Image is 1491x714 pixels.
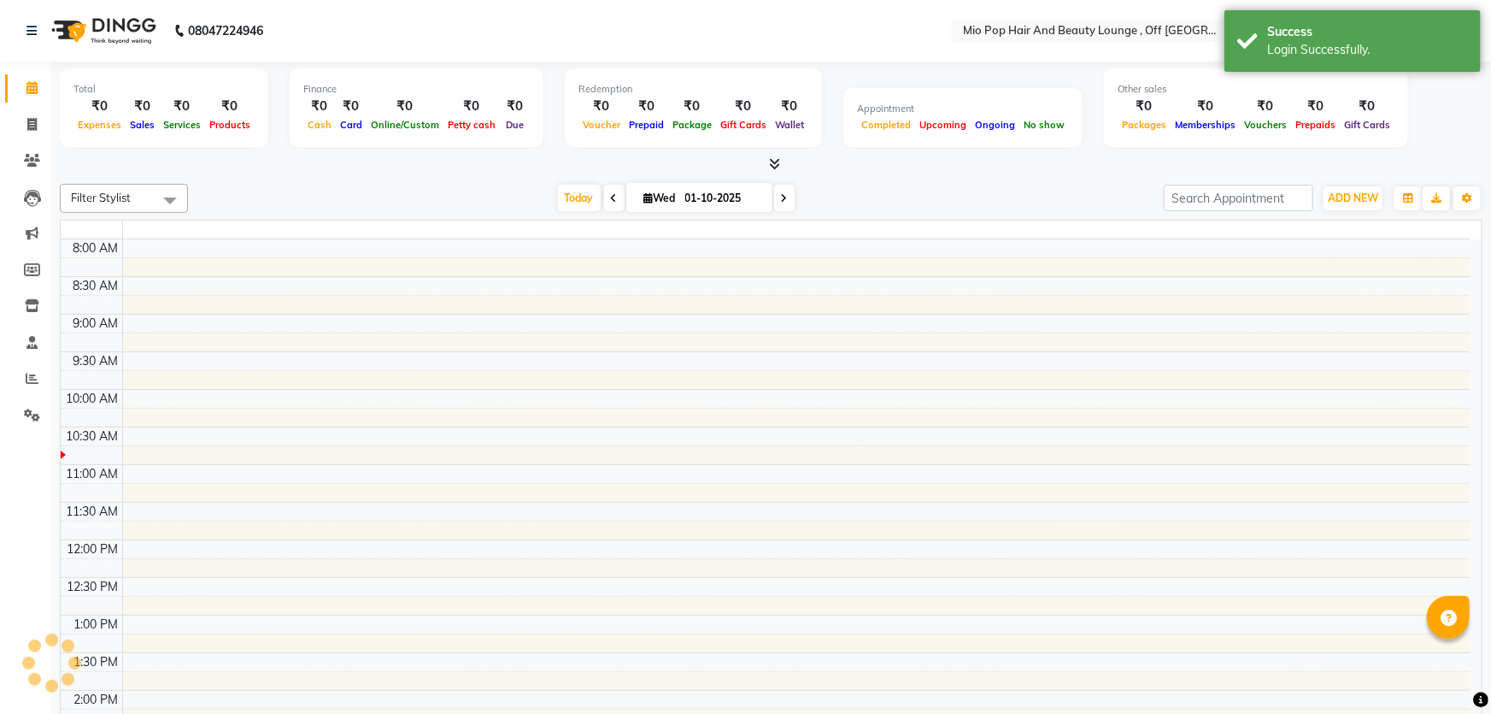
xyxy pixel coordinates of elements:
[71,653,122,671] div: 1:30 PM
[771,119,808,131] span: Wallet
[63,465,122,483] div: 11:00 AM
[443,97,500,116] div: ₹0
[1340,97,1394,116] div: ₹0
[1324,186,1382,210] button: ADD NEW
[1291,97,1340,116] div: ₹0
[502,119,528,131] span: Due
[1291,119,1340,131] span: Prepaids
[1164,185,1313,211] input: Search Appointment
[70,239,122,257] div: 8:00 AM
[1171,97,1240,116] div: ₹0
[857,102,1069,116] div: Appointment
[716,119,771,131] span: Gift Cards
[716,97,771,116] div: ₹0
[640,192,680,204] span: Wed
[205,97,255,116] div: ₹0
[71,691,122,709] div: 2:00 PM
[680,186,766,211] input: 2025-10-01
[443,119,500,131] span: Petty cash
[71,616,122,634] div: 1:00 PM
[1240,97,1291,116] div: ₹0
[336,119,367,131] span: Card
[1240,119,1291,131] span: Vouchers
[303,119,336,131] span: Cash
[303,97,336,116] div: ₹0
[1118,82,1394,97] div: Other sales
[159,119,205,131] span: Services
[64,578,122,596] div: 12:30 PM
[303,82,530,97] div: Finance
[205,119,255,131] span: Products
[668,97,716,116] div: ₹0
[73,97,126,116] div: ₹0
[1328,192,1378,204] span: ADD NEW
[915,119,971,131] span: Upcoming
[367,97,443,116] div: ₹0
[625,119,668,131] span: Prepaid
[70,352,122,370] div: 9:30 AM
[558,185,601,211] span: Today
[1340,119,1394,131] span: Gift Cards
[1171,119,1240,131] span: Memberships
[126,119,159,131] span: Sales
[578,119,625,131] span: Voucher
[70,277,122,295] div: 8:30 AM
[71,191,131,204] span: Filter Stylist
[73,82,255,97] div: Total
[1267,23,1468,41] div: Success
[44,7,161,55] img: logo
[1118,97,1171,116] div: ₹0
[159,97,205,116] div: ₹0
[63,428,122,446] div: 10:30 AM
[1267,41,1468,59] div: Login Successfully.
[63,503,122,521] div: 11:30 AM
[971,119,1019,131] span: Ongoing
[70,315,122,333] div: 9:00 AM
[578,97,625,116] div: ₹0
[857,119,915,131] span: Completed
[625,97,668,116] div: ₹0
[73,119,126,131] span: Expenses
[367,119,443,131] span: Online/Custom
[1019,119,1069,131] span: No show
[188,7,263,55] b: 08047224946
[578,82,808,97] div: Redemption
[668,119,716,131] span: Package
[771,97,808,116] div: ₹0
[64,540,122,558] div: 12:00 PM
[63,390,122,408] div: 10:00 AM
[500,97,530,116] div: ₹0
[1118,119,1171,131] span: Packages
[336,97,367,116] div: ₹0
[126,97,159,116] div: ₹0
